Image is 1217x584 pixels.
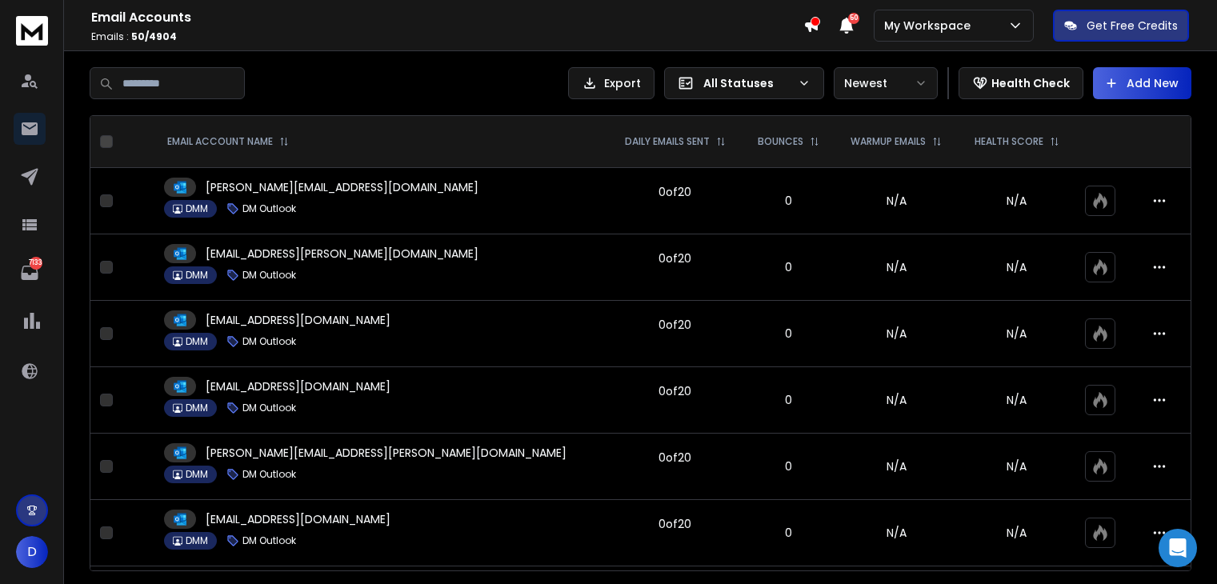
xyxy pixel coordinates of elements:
div: Open Intercom Messenger [1159,529,1197,567]
div: 0 of 20 [659,383,691,399]
td: N/A [835,301,959,367]
p: Health Check [991,75,1070,91]
p: 0 [751,392,825,408]
p: DM Outlook [242,335,296,348]
p: DMM [186,534,208,547]
p: DM Outlook [242,402,296,414]
p: DMM [186,202,208,215]
p: [PERSON_NAME][EMAIL_ADDRESS][DOMAIN_NAME] [206,179,478,195]
p: 0 [751,458,825,474]
div: 0 of 20 [659,250,691,266]
img: logo [16,16,48,46]
p: 0 [751,193,825,209]
p: DM Outlook [242,534,296,547]
p: 0 [751,259,825,275]
button: Get Free Credits [1053,10,1189,42]
p: DMM [186,335,208,348]
button: D [16,536,48,568]
p: BOUNCES [758,135,803,148]
span: 50 [848,13,859,24]
p: DM Outlook [242,202,296,215]
p: WARMUP EMAILS [851,135,926,148]
p: [EMAIL_ADDRESS][DOMAIN_NAME] [206,312,390,328]
button: Health Check [959,67,1083,99]
td: N/A [835,434,959,500]
p: N/A [968,525,1066,541]
p: DMM [186,402,208,414]
p: Get Free Credits [1087,18,1178,34]
div: 0 of 20 [659,317,691,333]
p: [EMAIL_ADDRESS][DOMAIN_NAME] [206,511,390,527]
p: N/A [968,259,1066,275]
p: [PERSON_NAME][EMAIL_ADDRESS][PERSON_NAME][DOMAIN_NAME] [206,445,566,461]
td: N/A [835,168,959,234]
td: N/A [835,500,959,566]
p: N/A [968,326,1066,342]
p: My Workspace [884,18,977,34]
p: DMM [186,269,208,282]
p: DAILY EMAILS SENT [625,135,710,148]
p: N/A [968,392,1066,408]
td: N/A [835,367,959,434]
p: [EMAIL_ADDRESS][DOMAIN_NAME] [206,378,390,394]
p: 7133 [30,257,42,270]
p: HEALTH SCORE [975,135,1043,148]
p: DMM [186,468,208,481]
td: N/A [835,234,959,301]
p: All Statuses [703,75,791,91]
div: 0 of 20 [659,184,691,200]
p: Emails : [91,30,803,43]
div: EMAIL ACCOUNT NAME [167,135,289,148]
div: 0 of 20 [659,516,691,532]
span: 50 / 4904 [131,30,177,43]
a: 7133 [14,257,46,289]
p: 0 [751,326,825,342]
p: DM Outlook [242,468,296,481]
p: DM Outlook [242,269,296,282]
button: Newest [834,67,938,99]
button: Add New [1093,67,1191,99]
div: 0 of 20 [659,450,691,466]
button: Export [568,67,655,99]
p: N/A [968,458,1066,474]
p: [EMAIL_ADDRESS][PERSON_NAME][DOMAIN_NAME] [206,246,478,262]
p: 0 [751,525,825,541]
h1: Email Accounts [91,8,803,27]
p: N/A [968,193,1066,209]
